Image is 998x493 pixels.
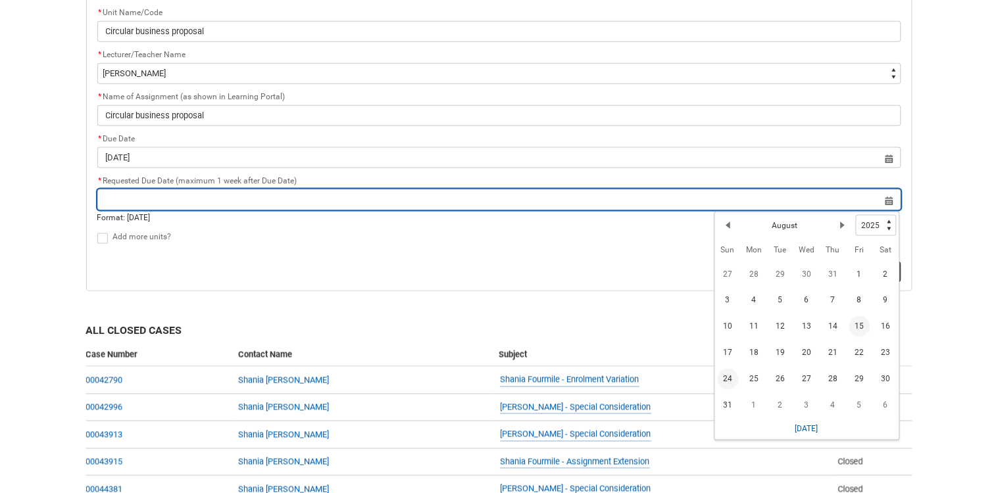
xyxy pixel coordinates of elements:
[873,287,899,314] td: 2025-08-09
[849,264,870,285] span: 1
[838,457,864,467] span: Closed
[718,395,739,416] span: 31
[113,232,172,241] span: Add more units?
[97,8,163,17] span: Unit Name/Code
[770,290,791,311] span: 5
[768,261,794,287] td: 2025-07-29
[86,402,123,412] a: 00042996
[847,287,873,314] td: 2025-08-08
[873,392,899,419] td: 2025-09-06
[718,264,739,285] span: 27
[847,392,873,419] td: 2025-09-05
[855,245,864,254] abbr: Friday
[799,245,815,254] abbr: Wednesday
[794,287,820,314] td: 2025-08-06
[233,343,493,367] th: Contact Name
[873,261,899,287] td: 2025-08-02
[849,316,870,337] span: 15
[849,290,870,311] span: 8
[721,245,735,254] abbr: Sunday
[770,395,791,416] span: 2
[718,369,739,390] span: 24
[797,316,818,337] span: 13
[501,373,639,387] a: Shania Fourmile - Enrolment Variation
[86,430,123,440] a: 00043913
[832,215,853,236] button: Next Month
[747,245,762,254] abbr: Monday
[820,340,847,366] td: 2025-08-21
[794,392,820,419] td: 2025-09-03
[715,287,741,314] td: 2025-08-03
[744,342,765,364] span: 18
[741,340,768,366] td: 2025-08-18
[820,392,847,419] td: 2025-09-04
[715,366,741,392] td: 2025-08-24
[238,402,329,412] a: Shania [PERSON_NAME]
[715,314,741,340] td: 2025-08-10
[823,395,844,416] span: 4
[741,314,768,340] td: 2025-08-11
[97,176,297,185] span: Requested Due Date (maximum 1 week after Due Date)
[876,369,897,390] span: 30
[501,428,651,442] a: [PERSON_NAME] - Special Consideration
[849,342,870,364] span: 22
[99,134,102,143] abbr: required
[715,392,741,419] td: 2025-08-31
[823,290,844,311] span: 7
[768,392,794,419] td: 2025-09-02
[873,366,899,392] td: 2025-08-30
[820,314,847,340] td: 2025-08-14
[794,314,820,340] td: 2025-08-13
[768,366,794,392] td: 2025-08-26
[774,245,787,254] abbr: Tuesday
[744,264,765,285] span: 28
[494,343,833,367] th: Subject
[823,264,844,285] span: 31
[794,261,820,287] td: 2025-07-30
[797,264,818,285] span: 30
[768,314,794,340] td: 2025-08-12
[820,287,847,314] td: 2025-08-07
[849,369,870,390] span: 29
[97,212,901,223] div: Format: [DATE]
[99,176,102,185] abbr: required
[820,366,847,392] td: 2025-08-28
[741,366,768,392] td: 2025-08-25
[99,92,102,101] abbr: required
[847,366,873,392] td: 2025-08-29
[797,369,818,390] span: 27
[770,264,791,285] span: 29
[847,261,873,287] td: 2025-08-01
[718,316,739,337] span: 10
[99,50,102,59] abbr: required
[847,340,873,366] td: 2025-08-22
[744,369,765,390] span: 25
[238,375,329,385] a: Shania [PERSON_NAME]
[768,340,794,366] td: 2025-08-19
[826,245,840,254] abbr: Thursday
[741,392,768,419] td: 2025-09-01
[86,375,123,385] a: 00042790
[744,290,765,311] span: 4
[103,50,186,59] span: Lecturer/Teacher Name
[238,430,329,440] a: Shania [PERSON_NAME]
[795,419,819,440] button: [DATE]
[820,261,847,287] td: 2025-07-31
[880,245,892,254] abbr: Saturday
[876,342,897,364] span: 23
[823,316,844,337] span: 14
[86,343,234,367] th: Case Number
[794,366,820,392] td: 2025-08-27
[876,316,897,337] span: 16
[876,264,897,285] span: 2
[823,342,844,364] span: 21
[770,342,791,364] span: 19
[849,395,870,416] span: 5
[823,369,844,390] span: 28
[501,401,651,415] a: [PERSON_NAME] - Special Consideration
[797,342,818,364] span: 20
[876,290,897,311] span: 9
[99,8,102,17] abbr: required
[718,290,739,311] span: 3
[770,316,791,337] span: 12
